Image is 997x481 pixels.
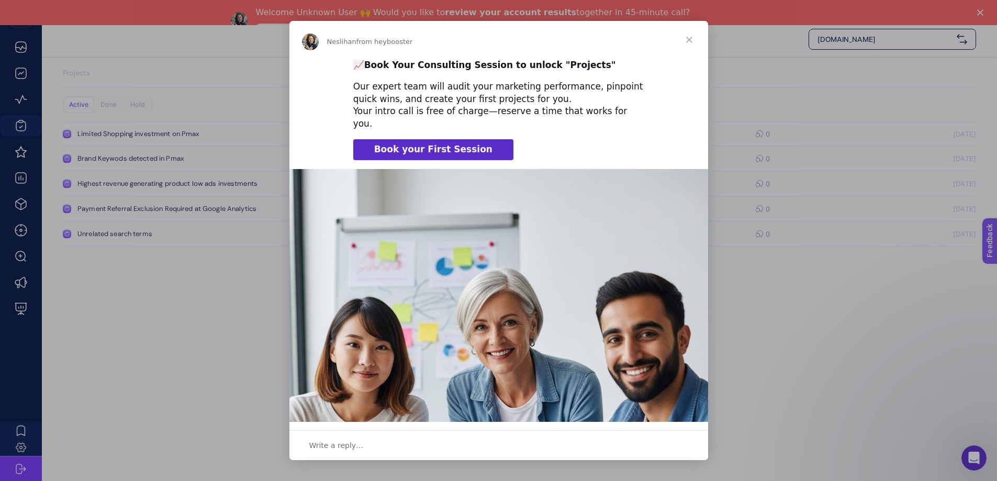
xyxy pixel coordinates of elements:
b: results [544,7,576,17]
b: Book Your Consulting Session to unlock "Projects" [364,60,616,70]
span: Neslihan [327,38,356,46]
img: Profile image for Neslihan [302,33,319,50]
span: Close [670,21,708,59]
span: Write a reply… [309,439,364,452]
b: review your account [445,7,541,17]
a: Speak with an Expert [256,24,353,36]
div: Our expert team will audit your marketing performance, pinpoint quick wins, and create your first... [353,81,644,130]
div: 📈 [353,59,644,72]
span: Book your First Session [374,144,492,154]
div: Welcome Unknown User 🙌 Would you like to together in 45-minute call? [256,7,690,18]
div: Open conversation and reply [289,430,708,460]
span: from heybooster [356,38,413,46]
span: Feedback [6,3,40,12]
img: Profile image for Neslihan [231,12,248,29]
div: Close [977,9,988,16]
a: Book your First Session [353,139,513,160]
